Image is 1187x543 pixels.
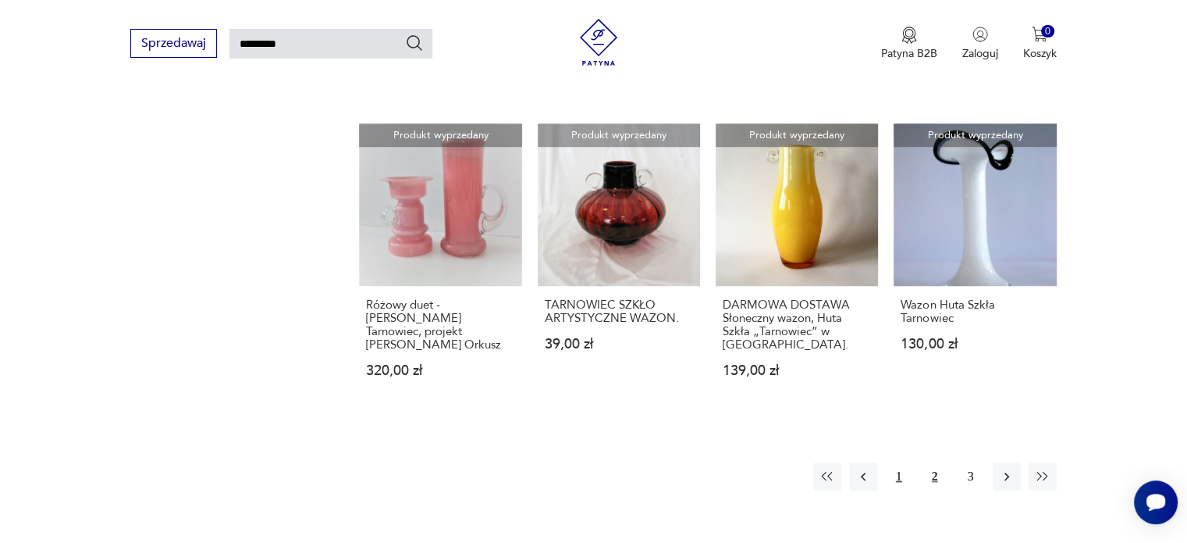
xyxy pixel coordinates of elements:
[130,29,217,58] button: Sprzedawaj
[901,298,1049,325] h3: Wazon Huta Szkła Tarnowiec
[1023,46,1057,61] p: Koszyk
[894,123,1056,408] a: Produkt wyprzedanyWazon Huta Szkła TarnowiecWazon Huta Szkła Tarnowiec130,00 zł
[366,364,514,377] p: 320,00 zł
[962,46,998,61] p: Zaloguj
[885,463,913,491] button: 1
[716,123,878,408] a: Produkt wyprzedanyDARMOWA DOSTAWA Słoneczny wazon, Huta Szkła „Tarnowiec” w Tarnowcu.DARMOWA DOST...
[901,27,917,44] img: Ikona medalu
[723,364,871,377] p: 139,00 zł
[366,298,514,352] h3: Różowy duet - [PERSON_NAME] Tarnowiec, projekt [PERSON_NAME] Orkusz
[1023,27,1057,61] button: 0Koszyk
[130,39,217,50] a: Sprzedawaj
[962,27,998,61] button: Zaloguj
[921,463,949,491] button: 2
[957,463,985,491] button: 3
[901,338,1049,351] p: 130,00 zł
[359,123,521,408] a: Produkt wyprzedanyRóżowy duet - Huta Szkła Tarnowiec, projekt Jerzy Słuczan OrkuszRóżowy duet - [...
[881,46,937,61] p: Patyna B2B
[1134,480,1178,524] iframe: Smartsupp widget button
[1032,27,1047,42] img: Ikona koszyka
[405,34,424,52] button: Szukaj
[545,298,693,325] h3: TARNOWIEC SZKŁO ARTYSTYCZNE WAZON.
[575,19,622,66] img: Patyna - sklep z meblami i dekoracjami vintage
[881,27,937,61] a: Ikona medaluPatyna B2B
[723,298,871,352] h3: DARMOWA DOSTAWA Słoneczny wazon, Huta Szkła „Tarnowiec” w [GEOGRAPHIC_DATA].
[881,27,937,61] button: Patyna B2B
[545,338,693,351] p: 39,00 zł
[1041,25,1054,38] div: 0
[972,27,988,42] img: Ikonka użytkownika
[538,123,700,408] a: Produkt wyprzedanyTARNOWIEC SZKŁO ARTYSTYCZNE WAZON.TARNOWIEC SZKŁO ARTYSTYCZNE WAZON.39,00 zł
